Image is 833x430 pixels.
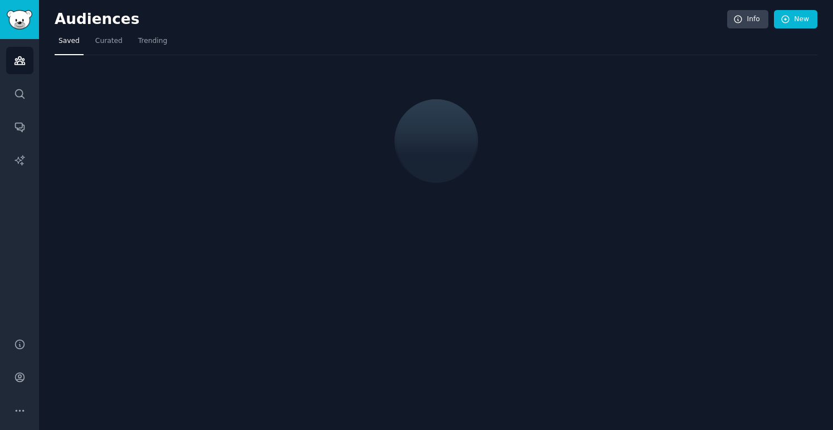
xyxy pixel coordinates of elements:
a: Info [727,10,768,29]
a: New [774,10,817,29]
h2: Audiences [55,11,727,28]
a: Saved [55,32,84,55]
a: Curated [91,32,126,55]
span: Saved [59,36,80,46]
span: Curated [95,36,123,46]
span: Trending [138,36,167,46]
img: GummySearch logo [7,10,32,30]
a: Trending [134,32,171,55]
